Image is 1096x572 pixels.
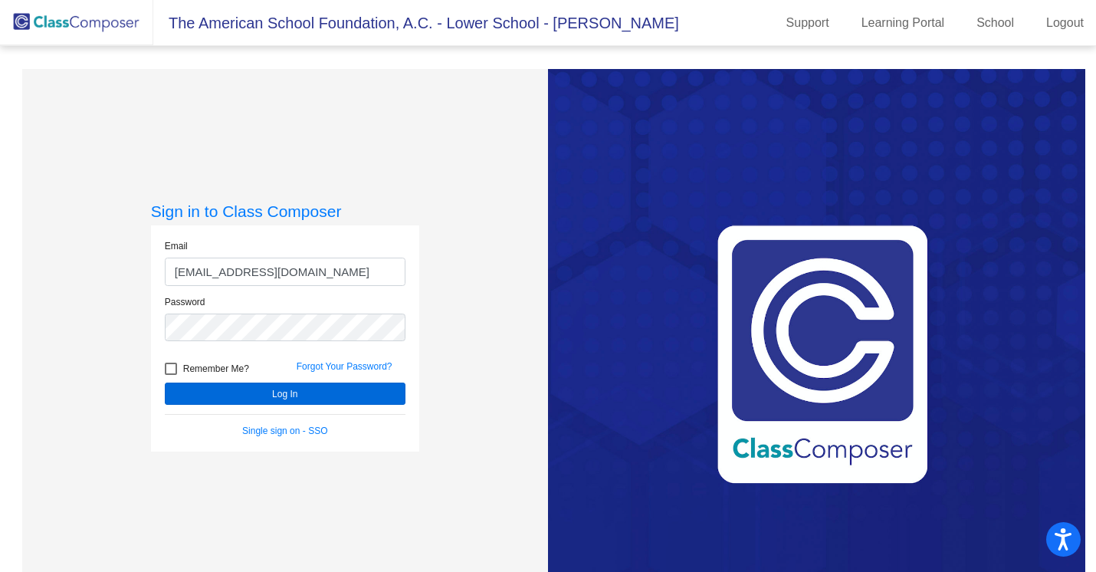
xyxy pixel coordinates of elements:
[153,11,679,35] span: The American School Foundation, A.C. - Lower School - [PERSON_NAME]
[1034,11,1096,35] a: Logout
[165,383,405,405] button: Log In
[849,11,957,35] a: Learning Portal
[297,361,392,372] a: Forgot Your Password?
[242,426,327,436] a: Single sign on - SSO
[151,202,419,221] h3: Sign in to Class Composer
[165,239,188,253] label: Email
[774,11,842,35] a: Support
[165,295,205,309] label: Password
[183,360,249,378] span: Remember Me?
[964,11,1026,35] a: School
